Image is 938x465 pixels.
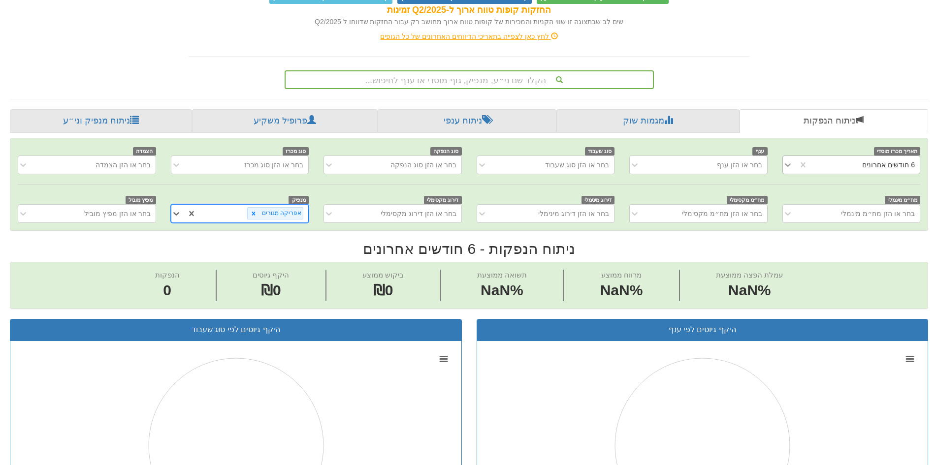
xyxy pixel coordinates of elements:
div: בחר או הזן מח״מ מינמלי [841,209,915,218]
span: מח״מ מינמלי [885,196,920,204]
span: סוג מכרז [283,147,309,155]
div: הקלד שם ני״ע, מנפיק, גוף מוסדי או ענף לחיפוש... [286,71,653,88]
span: היקף גיוסים [253,271,289,279]
div: בחר או הזן סוג הנפקה [390,160,456,170]
span: הצמדה [133,147,156,155]
span: הנפקות [155,271,180,279]
div: בחר או הזן ענף [717,160,762,170]
div: שים לב שבתצוגה זו שווי הקניות והמכירות של קופות טווח ארוך מחושב רק עבור החזקות שדווחו ל Q2/2025 [189,17,750,27]
span: תשואה ממוצעת [477,271,527,279]
div: 6 חודשים אחרונים [862,160,915,170]
span: מרווח ממוצע [601,271,642,279]
div: היקף גיוסים לפי סוג שעבוד [18,324,454,336]
span: NaN% [716,280,783,301]
span: NaN% [477,280,527,301]
div: בחר או הזן דירוג מינימלי [538,209,609,218]
a: פרופיל משקיע [192,109,377,133]
div: בחר או הזן סוג מכרז [244,160,304,170]
span: מפיץ מוביל [126,196,156,204]
div: בחר או הזן מפיץ מוביל [84,209,151,218]
div: החזקות קופות טווח ארוך ל-Q2/2025 זמינות [189,4,750,17]
span: סוג שעבוד [585,147,615,155]
span: סוג הנפקה [430,147,462,155]
a: ניתוח מנפיק וני״ע [10,109,192,133]
a: מגמות שוק [556,109,739,133]
h2: ניתוח הנפקות - 6 חודשים אחרונים [10,241,928,257]
span: NaN% [600,280,643,301]
span: תאריך מכרז מוסדי [874,147,920,155]
div: בחר או הזן מח״מ מקסימלי [682,209,762,218]
span: עמלת הפצה ממוצעת [716,271,783,279]
div: אפריקה מגורים [259,208,303,219]
div: בחר או הזן הצמדה [96,160,151,170]
a: ניתוח הנפקות [740,109,928,133]
span: ענף [752,147,768,155]
div: לחץ כאן לצפייה בתאריכי הדיווחים האחרונים של כל הגופים [181,31,757,41]
span: ₪0 [261,282,281,298]
div: בחר או הזן דירוג מקסימלי [381,209,456,218]
span: מח״מ מקסימלי [727,196,768,204]
span: דירוג מינימלי [582,196,615,204]
div: היקף גיוסים לפי ענף [485,324,921,336]
span: מנפיק [289,196,309,204]
span: ₪0 [373,282,393,298]
span: ביקוש ממוצע [362,271,404,279]
span: 0 [155,280,180,301]
a: ניתוח ענפי [378,109,556,133]
span: דירוג מקסימלי [424,196,462,204]
div: בחר או הזן סוג שעבוד [545,160,609,170]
